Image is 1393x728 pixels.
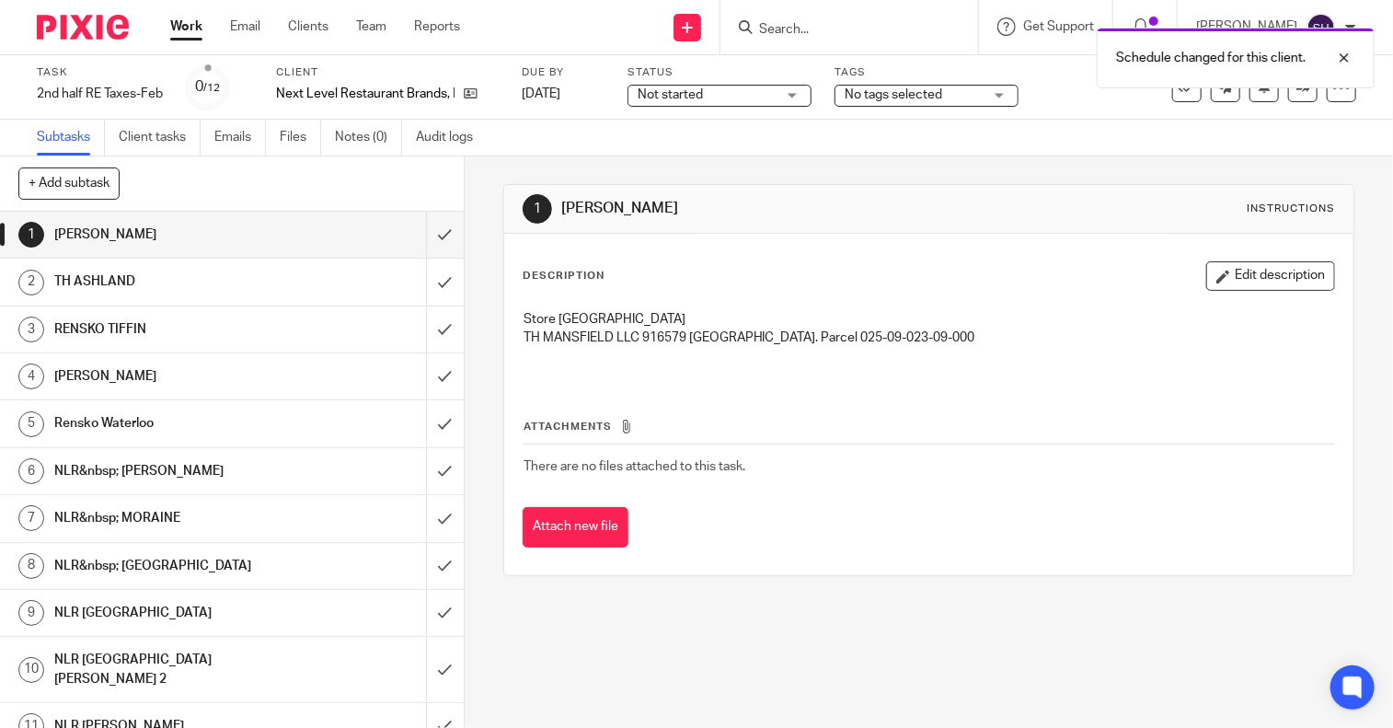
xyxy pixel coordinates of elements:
[522,87,560,100] span: [DATE]
[414,17,460,36] a: Reports
[54,504,290,532] h1: NLR&nbsp; MORAINE
[524,422,612,432] span: Attachments
[170,17,202,36] a: Work
[288,17,328,36] a: Clients
[54,316,290,343] h1: RENSKO TIFFIN
[54,363,290,390] h1: [PERSON_NAME]
[54,599,290,627] h1: NLR [GEOGRAPHIC_DATA]
[524,460,745,473] span: There are no files attached to this task.
[18,168,120,199] button: + Add subtask
[276,65,499,80] label: Client
[522,65,604,80] label: Due by
[1116,49,1306,67] p: Schedule changed for this client.
[1206,261,1335,291] button: Edit description
[54,410,290,437] h1: Rensko Waterloo
[54,552,290,580] h1: NLR&nbsp; [GEOGRAPHIC_DATA]
[18,657,44,683] div: 10
[37,15,129,40] img: Pixie
[196,76,221,98] div: 0
[1307,13,1336,42] img: svg%3E
[230,17,260,36] a: Email
[280,120,321,156] a: Files
[214,120,266,156] a: Emails
[37,85,163,103] div: 2nd half RE Taxes-Feb
[523,194,552,224] div: 1
[54,221,290,248] h1: [PERSON_NAME]
[627,65,812,80] label: Status
[561,199,968,218] h1: [PERSON_NAME]
[37,65,163,80] label: Task
[204,83,221,93] small: /12
[845,88,942,101] span: No tags selected
[54,268,290,295] h1: TH ASHLAND
[18,411,44,437] div: 5
[523,507,628,549] button: Attach new file
[523,269,604,283] p: Description
[18,600,44,626] div: 9
[37,120,105,156] a: Subtasks
[524,329,1334,347] p: TH MANSFIELD LLC 916579 [GEOGRAPHIC_DATA]. Parcel 025-09-023-09-000
[416,120,487,156] a: Audit logs
[18,553,44,579] div: 8
[54,646,290,693] h1: NLR [GEOGRAPHIC_DATA][PERSON_NAME] 2
[18,505,44,531] div: 7
[335,120,402,156] a: Notes (0)
[524,310,1334,329] p: Store [GEOGRAPHIC_DATA]
[638,88,703,101] span: Not started
[18,270,44,295] div: 2
[54,457,290,485] h1: NLR&nbsp; [PERSON_NAME]
[1247,202,1335,216] div: Instructions
[18,458,44,484] div: 6
[276,85,455,103] p: Next Level Restaurant Brands, LLC
[18,222,44,248] div: 1
[119,120,201,156] a: Client tasks
[18,317,44,342] div: 3
[356,17,386,36] a: Team
[18,364,44,389] div: 4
